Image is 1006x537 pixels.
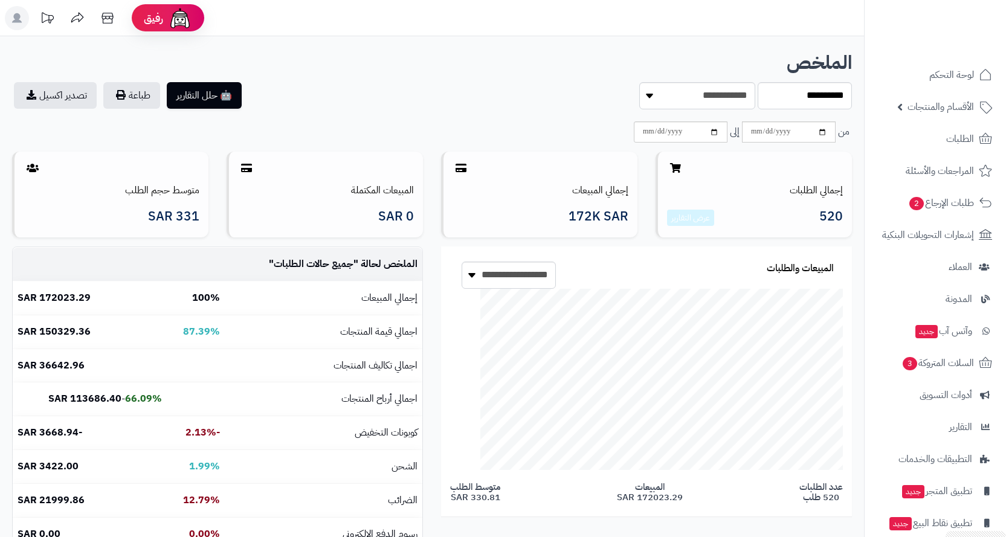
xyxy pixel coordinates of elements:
[103,82,160,109] button: طباعة
[569,210,628,223] span: 172K SAR
[819,210,843,227] span: 520
[872,60,999,89] a: لوحة التحكم
[225,281,422,315] td: إجمالي المبيعات
[351,183,414,198] a: المبيعات المكتملة
[946,291,972,307] span: المدونة
[872,445,999,474] a: التطبيقات والخدمات
[946,130,974,147] span: الطلبات
[901,355,974,371] span: السلات المتروكة
[183,493,220,507] b: 12.79%
[872,381,999,410] a: أدوات التسويق
[872,349,999,378] a: السلات المتروكة3
[799,482,843,502] span: عدد الطلبات 520 طلب
[908,98,974,115] span: الأقسام والمنتجات
[838,125,850,139] span: من
[872,252,999,281] a: العملاء
[189,459,220,474] b: 1.99%
[225,416,422,449] td: كوبونات التخفيض
[450,482,500,502] span: متوسط الطلب 330.81 SAR
[14,82,97,109] a: تصدير اكسيل
[225,484,422,517] td: الضرائب
[920,387,972,404] span: أدوات التسويق
[915,325,938,338] span: جديد
[906,162,974,179] span: المراجعات والأسئلة
[730,125,740,139] span: إلى
[18,459,79,474] b: 3422.00 SAR
[882,227,974,243] span: إشعارات التحويلات البنكية
[192,291,220,305] b: 100%
[872,413,999,442] a: التقارير
[274,257,353,271] span: جميع حالات الطلبات
[125,391,162,406] b: 66.09%
[872,477,999,506] a: تطبيق المتجرجديد
[929,66,974,83] span: لوحة التحكم
[790,183,843,198] a: إجمالي الطلبات
[872,220,999,249] a: إشعارات التحويلات البنكية
[183,324,220,339] b: 87.39%
[18,425,82,440] b: -3668.94 SAR
[872,188,999,217] a: طلبات الإرجاع2
[185,425,220,440] b: -2.13%
[787,48,852,77] b: الملخص
[908,195,974,211] span: طلبات الإرجاع
[617,482,683,502] span: المبيعات 172023.29 SAR
[167,82,242,109] button: 🤖 حلل التقارير
[872,156,999,185] a: المراجعات والأسئلة
[767,263,834,274] h3: المبيعات والطلبات
[949,259,972,275] span: العملاء
[889,517,912,530] span: جديد
[13,382,167,416] td: -
[225,382,422,416] td: اجمالي أرباح المنتجات
[225,248,422,281] td: الملخص لحالة " "
[168,6,192,30] img: ai-face.png
[872,124,999,153] a: الطلبات
[18,324,91,339] b: 150329.36 SAR
[888,515,972,532] span: تطبيق نقاط البيع
[898,451,972,468] span: التطبيقات والخدمات
[225,349,422,382] td: اجمالي تكاليف المنتجات
[18,358,85,373] b: 36642.96 SAR
[32,6,62,33] a: تحديثات المنصة
[144,11,163,25] span: رفيق
[949,419,972,436] span: التقارير
[48,391,121,406] b: 113686.40 SAR
[18,291,91,305] b: 172023.29 SAR
[903,357,917,370] span: 3
[924,34,995,59] img: logo-2.png
[225,450,422,483] td: الشحن
[902,485,924,498] span: جديد
[378,210,414,223] span: 0 SAR
[872,285,999,314] a: المدونة
[901,483,972,500] span: تطبيق المتجر
[914,323,972,339] span: وآتس آب
[872,317,999,346] a: وآتس آبجديد
[572,183,628,198] a: إجمالي المبيعات
[18,493,85,507] b: 21999.86 SAR
[225,315,422,349] td: اجمالي قيمة المنتجات
[671,211,710,224] a: عرض التقارير
[125,183,199,198] a: متوسط حجم الطلب
[148,210,199,223] span: 331 SAR
[909,197,924,210] span: 2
